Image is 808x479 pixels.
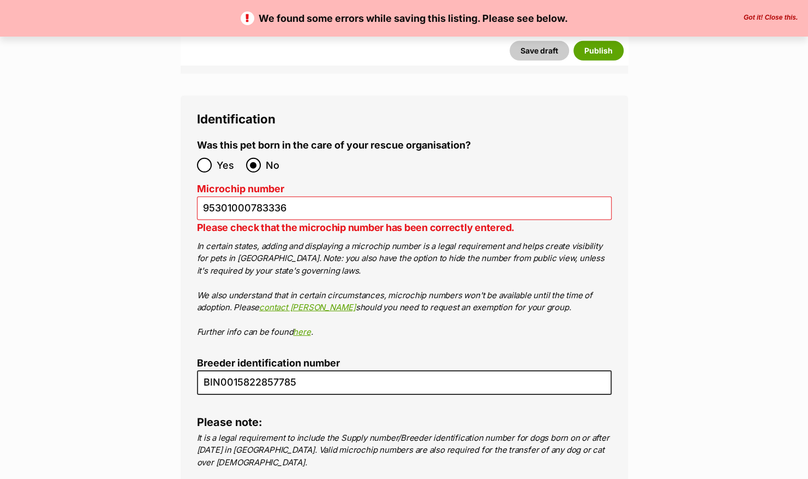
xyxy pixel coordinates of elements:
label: Breeder identification number [197,358,612,369]
label: Microchip number [197,184,612,195]
span: No [266,158,290,173]
span: Yes [217,158,241,173]
span: Identification [197,111,276,126]
h4: Please note: [197,415,612,429]
p: In certain states, adding and displaying a microchip number is a legal requirement and helps crea... [197,240,612,339]
a: here [293,327,310,337]
button: Publish [573,41,624,61]
a: contact [PERSON_NAME] [259,302,356,312]
label: Was this pet born in the care of your rescue organisation? [197,140,471,151]
p: Please check that the microchip number has been correctly entered. [197,220,612,235]
p: We found some errors while saving this listing. Please see below. [11,11,797,26]
button: Save draft [510,41,569,61]
button: Close the banner [740,14,801,22]
p: It is a legal requirement to include the Supply number/Breeder identification number for dogs bor... [197,432,612,469]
